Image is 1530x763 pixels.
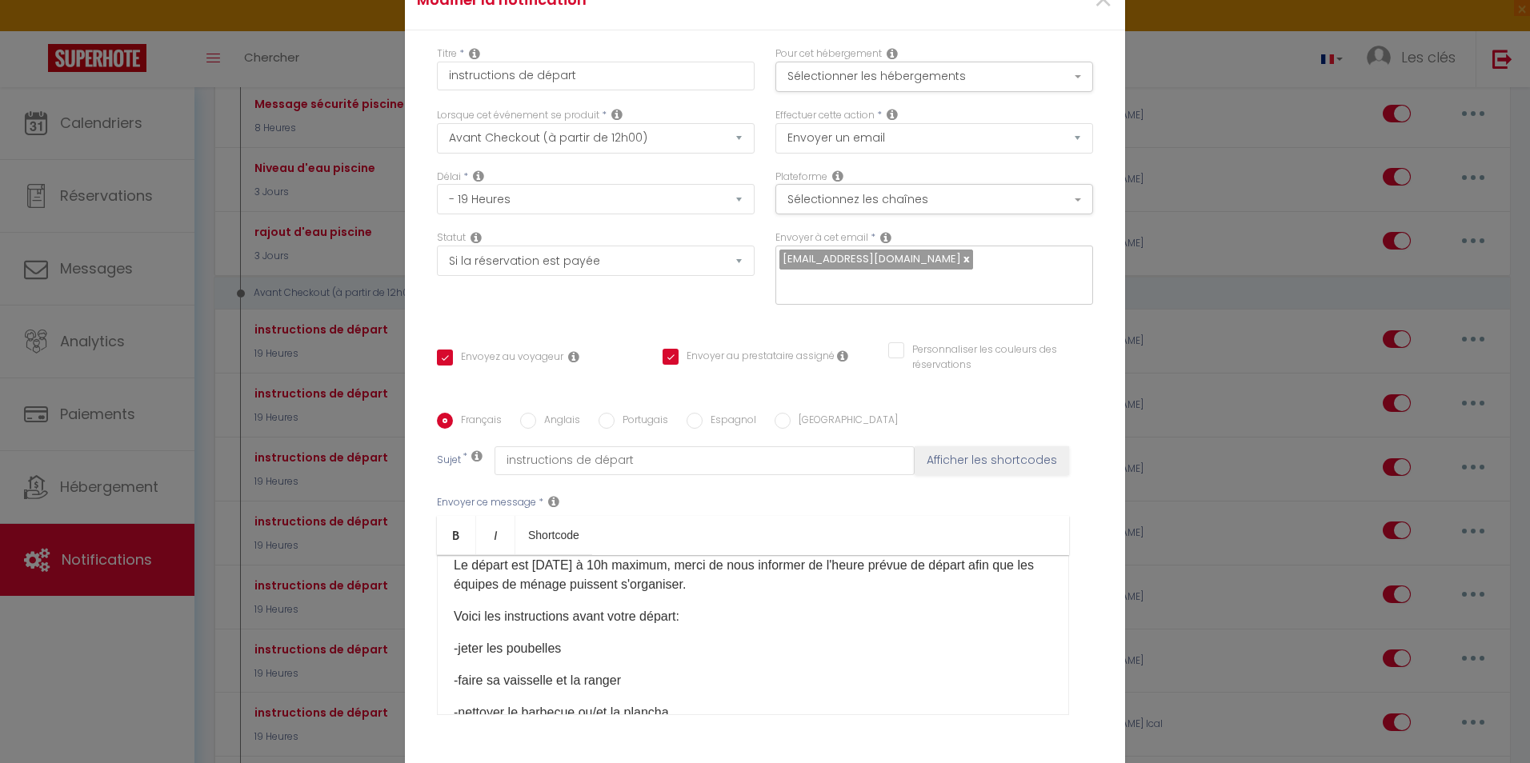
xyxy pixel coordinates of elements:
label: [GEOGRAPHIC_DATA] [791,413,898,430]
i: Message [548,495,559,508]
i: Envoyer au prestataire si il est assigné [837,350,848,362]
label: Titre [437,46,457,62]
p: Voici les instructions avant votre départ: [454,607,1052,626]
i: Action Channel [832,170,843,182]
a: Bold [437,516,476,554]
label: Anglais [536,413,580,430]
label: Effectuer cette action [775,108,875,123]
button: Afficher les shortcodes [915,446,1069,475]
i: Event Occur [611,108,623,121]
label: Portugais [615,413,668,430]
label: Plateforme [775,170,827,185]
p: -faire sa vaisselle et la ranger [454,671,1052,690]
label: Espagnol [703,413,756,430]
p: -nettoyer le barbecue ou/et la plancha [454,703,1052,722]
i: This Rental [887,47,898,60]
i: Action Time [473,170,484,182]
button: Sélectionner les hébergements [775,62,1093,92]
p: -jeter les poubelles [454,639,1052,658]
label: Pour cet hébergement [775,46,882,62]
i: Recipient [880,231,891,244]
i: Action Type [887,108,898,121]
label: Lorsque cet événement se produit [437,108,599,123]
label: Sujet [437,453,461,469]
label: Statut [437,230,466,246]
span: [EMAIL_ADDRESS][DOMAIN_NAME] [783,251,961,266]
label: Français [453,413,502,430]
label: Envoyer ce message [437,495,536,510]
i: Envoyer au voyageur [568,350,579,363]
i: Subject [471,449,483,462]
label: Envoyer à cet email [775,230,868,246]
label: Délai [437,170,461,185]
i: Title [469,47,480,60]
p: Le départ est [DATE] à 10h maximum, merci de nous informer de l'heure prévue de départ afin que l... [454,556,1052,594]
a: Italic [476,516,515,554]
a: Shortcode [515,516,592,554]
button: Sélectionnez les chaînes [775,184,1093,214]
i: Booking status [471,231,482,244]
